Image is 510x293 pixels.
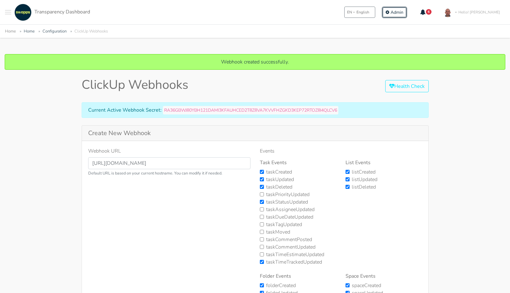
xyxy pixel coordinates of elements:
label: taskCommentUpdated [266,243,316,251]
li: ClickUp Webhooks [68,28,108,35]
label: taskTimeEstimateUpdated [266,251,324,258]
small: Default URL is based on your current hostname. You can modify it if needed. [88,170,250,176]
label: listCreated [352,168,376,176]
a: Configuration [43,28,67,34]
button: 6 [416,7,436,18]
span: Transparency Dashboard [34,8,90,15]
label: spaceCreated [352,282,381,289]
a: Home [5,28,16,34]
label: taskStatusUpdated [266,198,308,206]
strong: Current Active Webhook Secret: [88,107,162,114]
span: Hello! [PERSON_NAME] [458,9,500,15]
img: foto-andres-documento.jpeg [442,6,454,18]
label: taskDeleted [266,183,292,191]
a: Transparency Dashboard [13,4,90,21]
span: 6 [426,9,432,15]
button: Toggle navigation menu [5,4,11,21]
p: Webhook created successfully. [11,58,499,66]
a: Admin [383,8,406,17]
img: swapps-linkedin-v2.jpg [14,4,32,21]
label: Events [260,147,275,155]
label: listUpdated [352,176,377,183]
h1: ClickUp Webhooks [82,77,188,92]
h6: Task Events [260,160,336,166]
a: Hello! [PERSON_NAME] [439,3,505,21]
button: ENEnglish [344,7,375,18]
label: listDeleted [352,183,376,191]
label: taskMoved [266,228,290,236]
label: taskTagUpdated [266,221,302,228]
label: Webhook URL [88,147,121,155]
span: Admin [391,9,403,15]
h5: Create New Webhook [88,129,422,137]
h6: List Events [346,160,422,166]
a: Health Check [385,80,429,92]
span: English [356,9,369,15]
label: taskAssigneeUpdated [266,206,315,213]
label: folderCreated [266,282,296,289]
label: taskDueDateUpdated [266,213,313,221]
label: taskTimeTrackedUpdated [266,258,322,266]
label: taskCreated [266,168,292,176]
label: taskPriorityUpdated [266,191,310,198]
h6: Space Events [346,273,422,279]
code: RA36GBWJ80YBH121DAMI3KFAUHCED2T8Z8VA7KVVFHZGKD3KEP72RTOZ8I4QLCV6 [163,106,338,114]
label: taskUpdated [266,176,294,183]
h6: Folder Events [260,273,336,279]
label: taskCommentPosted [266,236,312,243]
a: Home [24,28,35,34]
